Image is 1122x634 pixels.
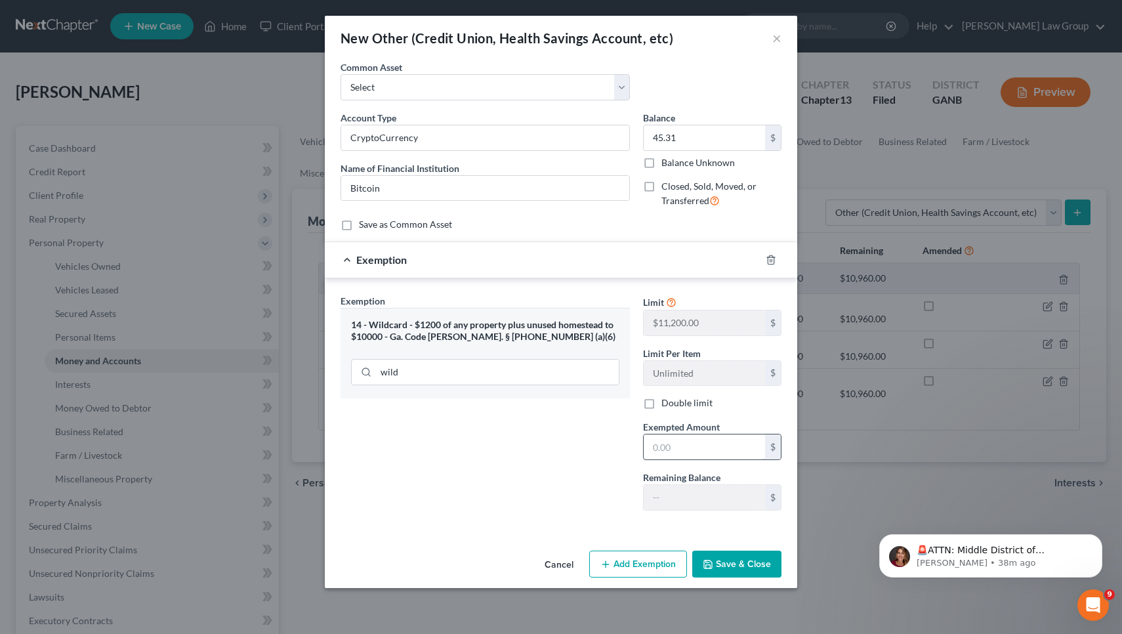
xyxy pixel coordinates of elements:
[356,253,407,266] span: Exemption
[341,176,629,201] input: Enter name...
[376,360,619,385] input: Search exemption rules...
[765,125,781,150] div: $
[644,125,765,150] input: 0.00
[765,310,781,335] div: $
[359,218,452,231] label: Save as Common Asset
[341,60,402,74] label: Common Asset
[341,111,396,125] label: Account Type
[643,347,701,360] label: Limit Per Item
[765,485,781,510] div: $
[341,163,459,174] span: Name of Financial Institution
[1104,589,1115,600] span: 9
[661,156,735,169] label: Balance Unknown
[643,421,720,433] span: Exempted Amount
[341,125,629,150] input: Credit Union, HSA, etc
[644,485,765,510] input: --
[692,551,781,578] button: Save & Close
[644,361,765,386] input: --
[643,297,664,308] span: Limit
[661,396,713,410] label: Double limit
[765,434,781,459] div: $
[644,434,765,459] input: 0.00
[534,552,584,578] button: Cancel
[643,471,720,484] label: Remaining Balance
[341,295,385,306] span: Exemption
[341,29,673,47] div: New Other (Credit Union, Health Savings Account, etc)
[351,319,619,343] div: 14 - Wildcard - $1200 of any property plus unused homestead to $10000 - Ga. Code [PERSON_NAME]. §...
[860,507,1122,599] iframe: Intercom notifications message
[765,361,781,386] div: $
[772,30,781,46] button: ×
[643,111,675,125] label: Balance
[589,551,687,578] button: Add Exemption
[1077,589,1109,621] iframe: Intercom live chat
[661,180,757,206] span: Closed, Sold, Moved, or Transferred
[644,310,765,335] input: --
